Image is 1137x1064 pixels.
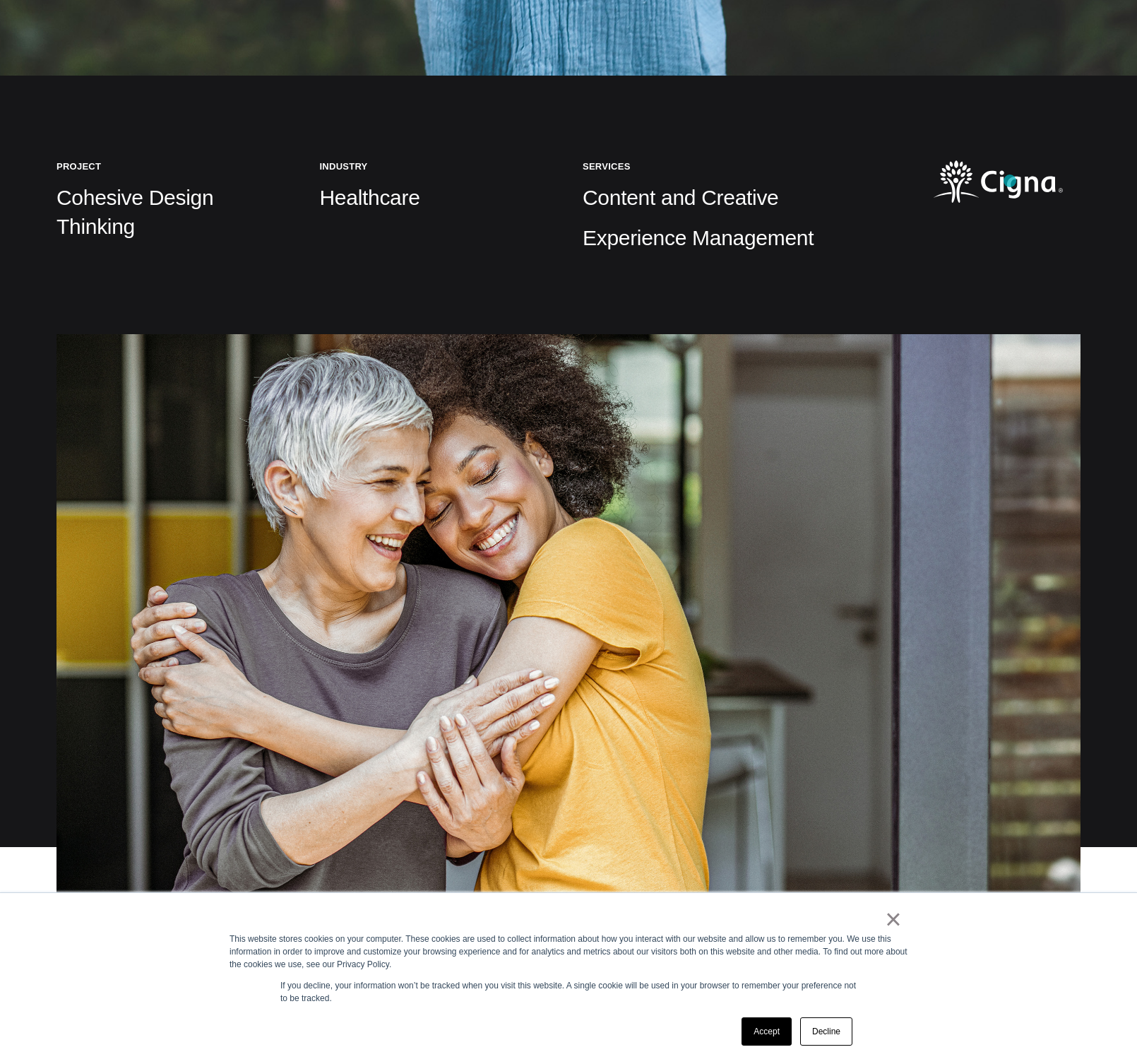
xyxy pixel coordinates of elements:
[800,1017,852,1046] a: Decline
[280,979,857,1005] p: If you decline, your information won’t be tracked when you visit this website. A single cookie wi...
[583,160,905,172] h5: Services
[320,184,555,212] p: Healthcare
[885,913,902,926] a: ×
[56,184,292,240] p: Cohesive Design Thinking
[742,1017,792,1046] a: Accept
[230,933,907,971] div: This website stores cookies on your computer. These cookies are used to collect information about...
[56,160,292,172] h5: Project
[583,224,905,252] p: Experience Management
[583,184,905,212] p: Content and Creative
[320,160,555,172] h5: Industry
